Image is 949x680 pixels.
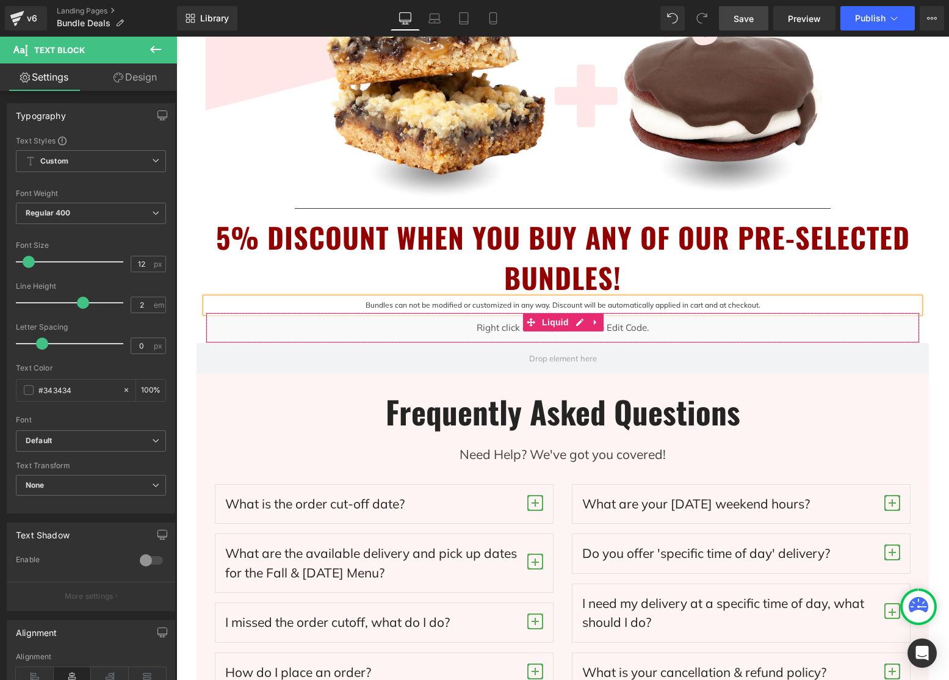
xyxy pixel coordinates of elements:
span: px [154,260,164,268]
span: px [154,342,164,350]
p: What is your cancellation & refund policy? [406,626,699,646]
b: None [26,480,45,490]
p: Need Help? We've got you covered! [29,408,743,428]
a: Mobile [478,6,508,31]
span: Preview [788,12,821,25]
a: Tablet [449,6,478,31]
p: How do I place an order? [49,626,342,646]
div: Letter Spacing [16,323,166,331]
div: Line Height [16,282,166,291]
div: Text Transform [16,461,166,470]
p: What are your [DATE] weekend hours? [406,458,699,477]
div: Font [16,416,166,424]
a: v6 [5,6,47,31]
div: Enable [16,555,128,568]
p: I need my delivery at a specific time of day, what should I do? [406,557,699,596]
a: New Library [177,6,237,31]
a: Preview [773,6,835,31]
div: Text Styles [16,136,166,145]
span: Bundle Deals [57,18,110,28]
a: Desktop [391,6,420,31]
button: Publish [840,6,915,31]
span: Library [200,13,229,24]
h2: Frequently Asked Questions [29,356,743,394]
i: Default [26,436,52,446]
input: Color [38,383,117,397]
p: What is the order cut-off date? [49,458,342,477]
span: em [154,301,164,309]
b: Custom [40,156,68,167]
h1: 5% DISCOUNT WHEN YOU BUY ANY OF OUR PRE-SELECTED BUNDLES! [29,180,743,261]
button: Redo [690,6,714,31]
div: Font Weight [16,189,166,198]
div: Alignment [16,653,166,661]
div: Font Size [16,241,166,250]
div: Text Color [16,364,166,372]
span: Text Block [34,45,85,55]
div: % [136,380,165,401]
div: Alignment [16,621,57,638]
span: Save [734,12,754,25]
div: Typography [16,104,66,121]
a: Laptop [420,6,449,31]
a: Design [91,63,179,91]
button: More [920,6,944,31]
p: More settings [65,591,114,602]
p: I missed the order cutoff, what do I do? [49,576,342,596]
span: Publish [855,13,886,23]
a: Expand / Collapse [411,277,427,295]
p: Do you offer 'specific time of day' delivery? [406,507,699,527]
span: Liquid [363,277,395,295]
div: v6 [24,10,40,26]
div: Text Shadow [16,523,70,540]
div: Open Intercom Messenger [908,638,937,668]
button: Undo [660,6,685,31]
p: Bundles can not be modified or customized in any way. Discount will be automatically applied in c... [29,261,743,276]
a: Landing Pages [57,6,177,16]
button: More settings [7,582,175,610]
b: Regular 400 [26,208,71,217]
p: What are the available delivery and pick up dates for the Fall & [DATE] Menu? [49,507,342,546]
